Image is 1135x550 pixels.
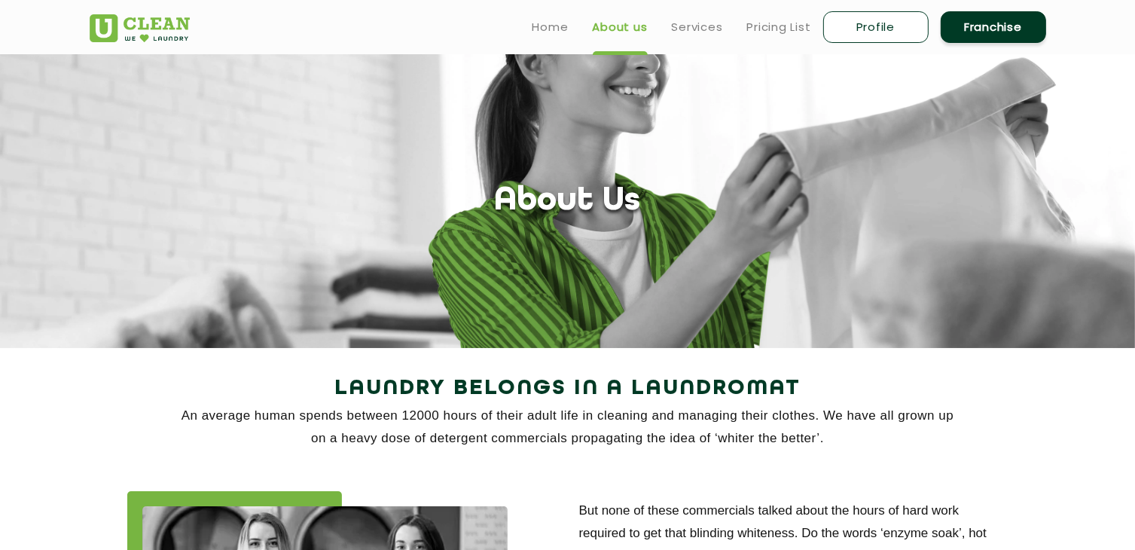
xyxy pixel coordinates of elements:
img: UClean Laundry and Dry Cleaning [90,14,190,42]
a: Home [532,18,569,36]
h1: About Us [495,182,641,221]
a: Profile [823,11,929,43]
a: Franchise [941,11,1046,43]
a: Pricing List [747,18,811,36]
p: An average human spends between 12000 hours of their adult life in cleaning and managing their cl... [90,405,1046,450]
a: Services [672,18,723,36]
h2: Laundry Belongs in a Laundromat [90,371,1046,407]
a: About us [593,18,648,36]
